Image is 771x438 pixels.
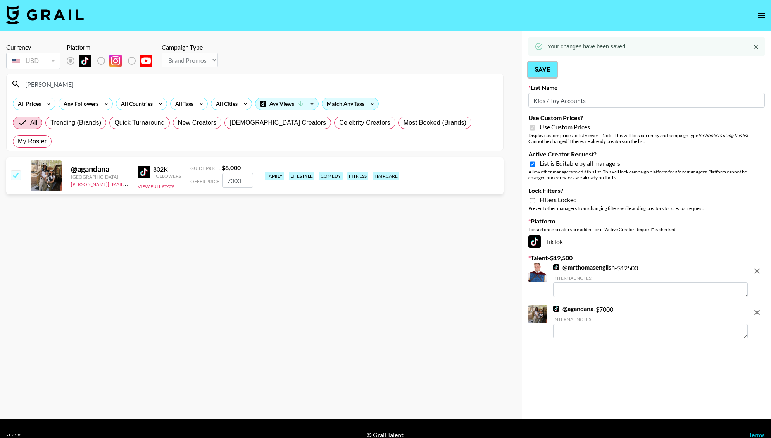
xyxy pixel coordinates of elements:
div: Any Followers [59,98,100,110]
button: Close [750,41,762,53]
img: Grail Talent [6,5,84,24]
div: Currency is locked to USD [6,51,60,70]
img: TikTok [79,55,91,67]
div: Platform [67,43,159,51]
div: All Tags [171,98,195,110]
div: [GEOGRAPHIC_DATA] [71,174,128,180]
div: Avg Views [255,98,318,110]
span: Use Custom Prices [540,123,590,131]
div: All Cities [211,98,239,110]
div: Internal Notes: [553,316,748,322]
button: View Full Stats [138,184,174,189]
div: USD [8,54,59,68]
div: Match Any Tags [322,98,378,110]
div: Campaign Type [162,43,218,51]
strong: $ 8,000 [222,164,241,171]
div: Prevent other managers from changing filters while adding creators for creator request. [528,205,765,211]
div: All Prices [13,98,43,110]
label: Platform [528,217,765,225]
div: Allow other managers to edit this list. This will lock campaign platform for . Platform cannot be... [528,169,765,180]
em: for bookers using this list [698,132,748,138]
img: TikTok [138,166,150,178]
span: Celebrity Creators [339,118,390,127]
label: Lock Filters? [528,187,765,194]
div: All Countries [116,98,154,110]
div: Your changes have been saved! [548,40,627,53]
span: New Creators [178,118,217,127]
span: My Roster [18,137,47,146]
img: YouTube [140,55,152,67]
button: remove [749,305,765,320]
span: Most Booked (Brands) [404,118,466,127]
a: @agandana [553,305,593,313]
label: Active Creator Request? [528,150,765,158]
div: - $ 7000 [553,305,748,338]
div: Display custom prices to list viewers. Note: This will lock currency and campaign type . Cannot b... [528,132,765,144]
div: lifestyle [289,172,314,180]
button: Save [528,62,557,77]
span: Quick Turnaround [114,118,165,127]
div: List locked to TikTok. [67,53,159,69]
span: Guide Price: [190,165,220,171]
label: Talent - $ 19,500 [528,254,765,262]
button: open drawer [754,8,769,23]
span: Filters Locked [540,196,577,204]
label: Use Custom Prices? [528,114,765,122]
img: Instagram [109,55,122,67]
span: Offer Price: [190,179,221,184]
div: Currency [6,43,60,51]
button: remove [749,263,765,279]
div: v 1.7.100 [6,433,21,438]
div: Internal Notes: [553,275,748,281]
a: [PERSON_NAME][EMAIL_ADDRESS][DOMAIN_NAME] [71,180,186,187]
span: [DEMOGRAPHIC_DATA] Creators [229,118,326,127]
div: 802K [153,165,181,173]
img: TikTok [553,306,559,312]
div: family [265,172,284,180]
div: comedy [319,172,343,180]
input: 8,000 [222,173,253,188]
div: - $ 12500 [553,263,748,297]
a: @mrthomasenglish [553,263,615,271]
div: Followers [153,173,181,179]
div: fitness [347,172,368,180]
div: @ agandana [71,164,128,174]
span: Trending (Brands) [50,118,101,127]
div: Locked once creators are added, or if "Active Creator Request" is checked. [528,227,765,232]
div: TikTok [528,235,765,248]
div: haircare [373,172,399,180]
input: Search by User Name [21,78,498,90]
img: TikTok [553,264,559,270]
span: List is Editable by all managers [540,160,620,167]
em: other managers [674,169,706,175]
label: List Name [528,84,765,91]
span: All [30,118,37,127]
img: TikTok [528,235,541,248]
